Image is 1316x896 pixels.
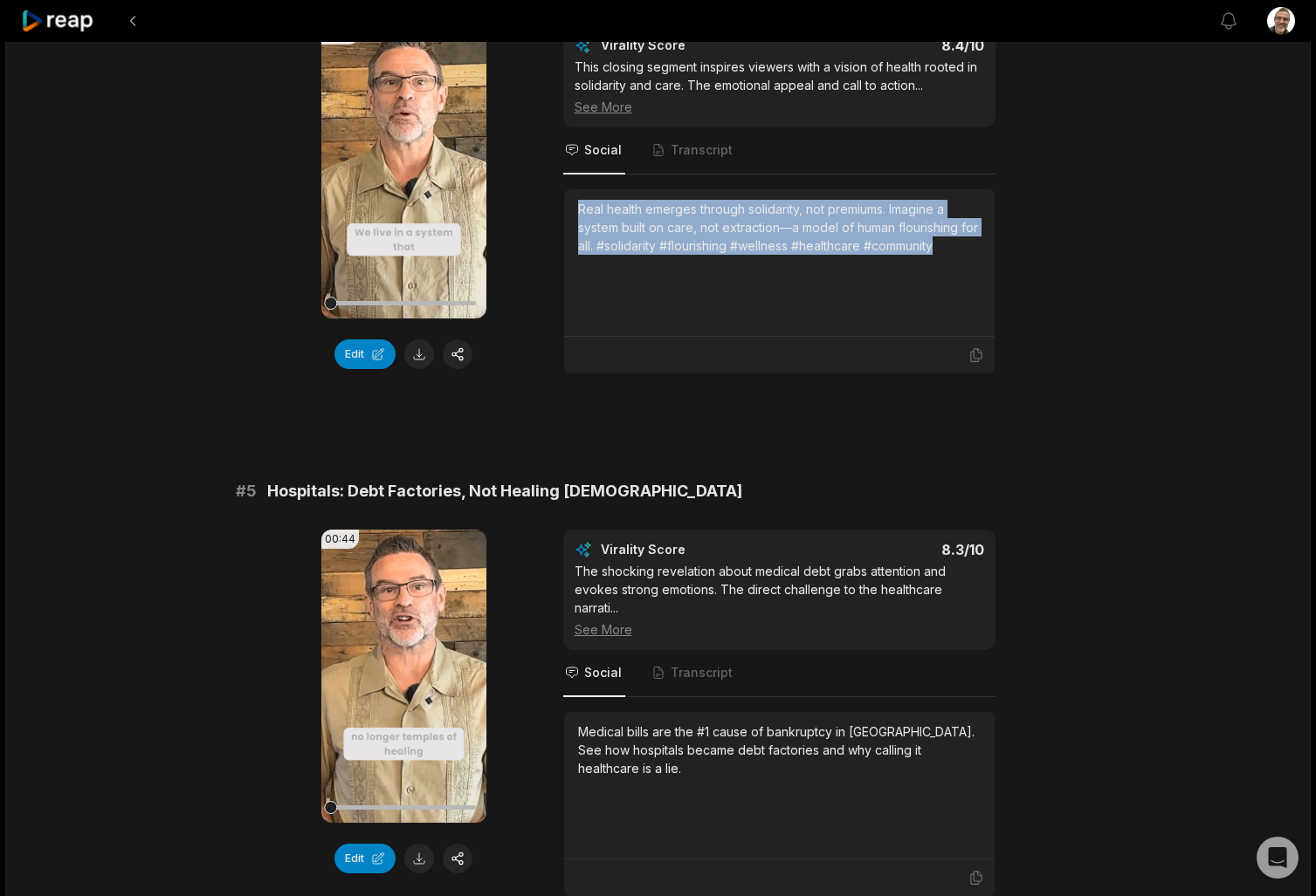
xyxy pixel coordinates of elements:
[267,479,742,503] span: Hospitals: Debt Factories, Not Healing [DEMOGRAPHIC_DATA]
[601,37,789,54] div: Virality Score
[601,541,789,558] div: Virality Score
[796,541,984,558] div: 8.3 /10
[584,141,622,159] span: Social
[575,562,984,639] div: The shocking revelation about medical debt grabs attention and evokes strong emotions. The direct...
[578,722,981,777] div: Medical bills are the #1 cause of bankruptcy in [GEOGRAPHIC_DATA]. See how hospitals became debt ...
[334,339,396,369] button: Edit
[578,200,981,255] div: Real health emerges through solidarity, not premiums. Imagine a system built on care, not extract...
[584,664,622,681] span: Social
[671,664,733,681] span: Transcript
[563,650,996,697] nav: Tabs
[575,98,984,116] div: See More
[575,58,984,116] div: This closing segment inspires viewers with a vision of health rooted in solidarity and care. The ...
[321,25,486,318] video: Your browser does not support mp4 format.
[796,37,984,54] div: 8.4 /10
[334,844,396,873] button: Edit
[563,127,996,174] nav: Tabs
[575,620,984,639] div: See More
[671,141,733,159] span: Transcript
[1257,837,1299,879] div: Open Intercom Messenger
[321,530,486,823] video: Your browser does not support mp4 format.
[236,479,257,503] span: # 5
